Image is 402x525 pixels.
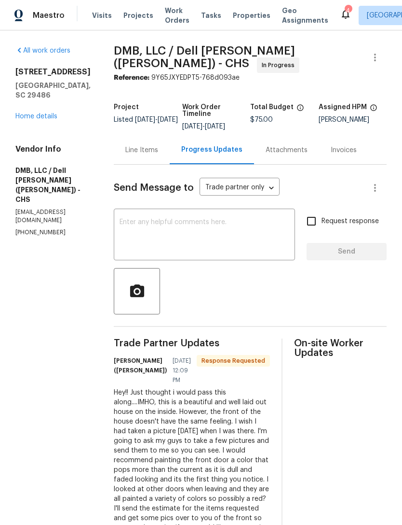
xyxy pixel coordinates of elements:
[294,339,387,358] span: On-site Worker Updates
[15,113,57,120] a: Home details
[15,228,91,237] p: [PHONE_NUMBER]
[15,208,91,225] p: [EMAIL_ADDRESS][DOMAIN_NAME]
[114,104,139,111] h5: Project
[181,145,242,155] div: Progress Updates
[322,216,379,227] span: Request response
[135,116,155,123] span: [DATE]
[15,81,91,100] h5: [GEOGRAPHIC_DATA], SC 29486
[319,104,367,111] h5: Assigned HPM
[15,67,91,77] h2: [STREET_ADDRESS]
[114,45,295,69] span: DMB, LLC / Dell [PERSON_NAME] ([PERSON_NAME]) - CHS
[125,145,158,155] div: Line Items
[92,11,112,20] span: Visits
[123,11,153,20] span: Projects
[114,356,167,375] h6: [PERSON_NAME] ([PERSON_NAME])
[173,356,191,385] span: [DATE] 12:09 PM
[135,116,178,123] span: -
[266,145,308,155] div: Attachments
[205,123,225,130] span: [DATE]
[182,123,202,130] span: [DATE]
[15,144,91,154] h4: Vendor Info
[165,6,189,25] span: Work Orders
[262,60,298,70] span: In Progress
[182,104,251,117] h5: Work Order Timeline
[114,116,178,123] span: Listed
[345,6,351,15] div: 4
[114,73,387,83] div: 9Y65JXYEDPT5-768d093ae
[319,116,387,123] div: [PERSON_NAME]
[158,116,178,123] span: [DATE]
[282,6,328,25] span: Geo Assignments
[33,11,65,20] span: Maestro
[114,183,194,193] span: Send Message to
[114,74,149,81] b: Reference:
[250,104,294,111] h5: Total Budget
[250,116,273,123] span: $75.00
[201,12,221,19] span: Tasks
[182,123,225,130] span: -
[233,11,270,20] span: Properties
[198,356,269,366] span: Response Requested
[15,166,91,204] h5: DMB, LLC / Dell [PERSON_NAME] ([PERSON_NAME]) - CHS
[114,339,270,348] span: Trade Partner Updates
[15,47,70,54] a: All work orders
[200,180,280,196] div: Trade partner only
[331,145,357,155] div: Invoices
[370,104,377,116] span: The hpm assigned to this work order.
[296,104,304,116] span: The total cost of line items that have been proposed by Opendoor. This sum includes line items th...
